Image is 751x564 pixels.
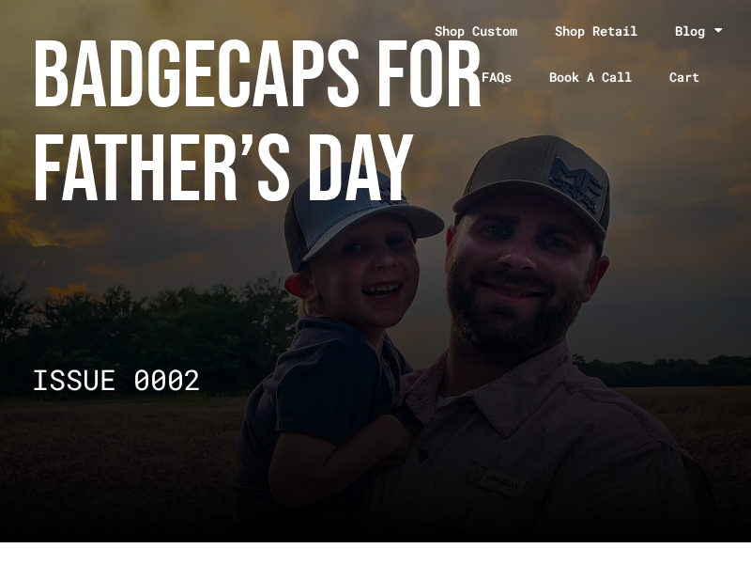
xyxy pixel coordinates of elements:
a: Shop Custom [416,9,536,53]
a: Cart [651,53,742,101]
a: Book A Call [530,53,651,101]
a: Shop Retail [536,9,656,53]
a: FAQs [463,53,530,101]
span: ISSUE 0002 [32,361,201,398]
nav: Menu [385,9,742,101]
span: badgecaps for father’s day [32,22,483,228]
a: Blog [656,9,742,53]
